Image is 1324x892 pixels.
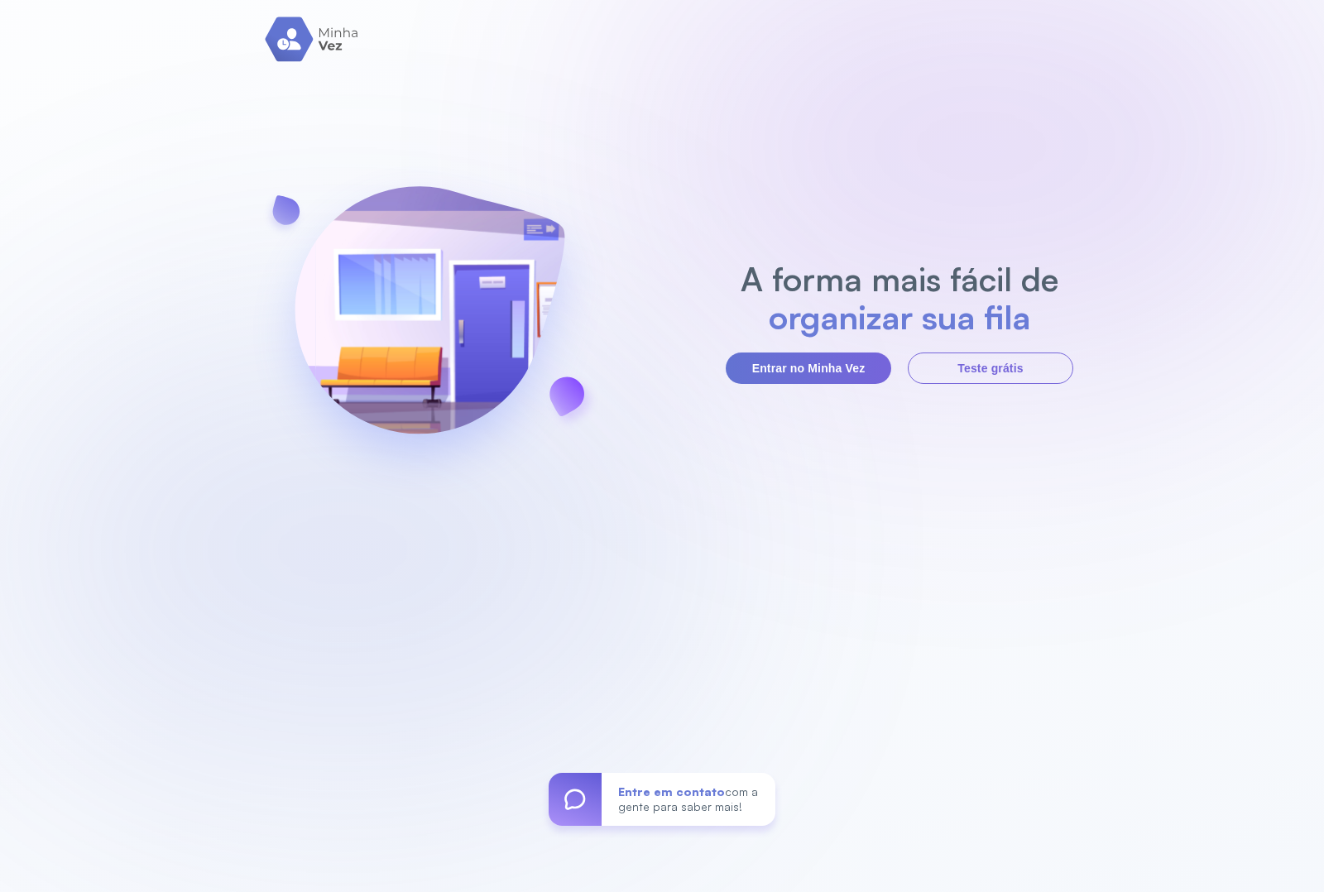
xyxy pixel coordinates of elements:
[732,260,1067,298] h2: A forma mais fácil de
[265,17,360,62] img: logo.svg
[549,773,775,826] a: Entre em contatocom a gente para saber mais!
[732,298,1067,336] h2: organizar sua fila
[602,773,775,826] div: com a gente para saber mais!
[618,784,725,798] span: Entre em contato
[726,352,891,384] button: Entrar no Minha Vez
[908,352,1073,384] button: Teste grátis
[251,142,608,502] img: banner-login.svg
